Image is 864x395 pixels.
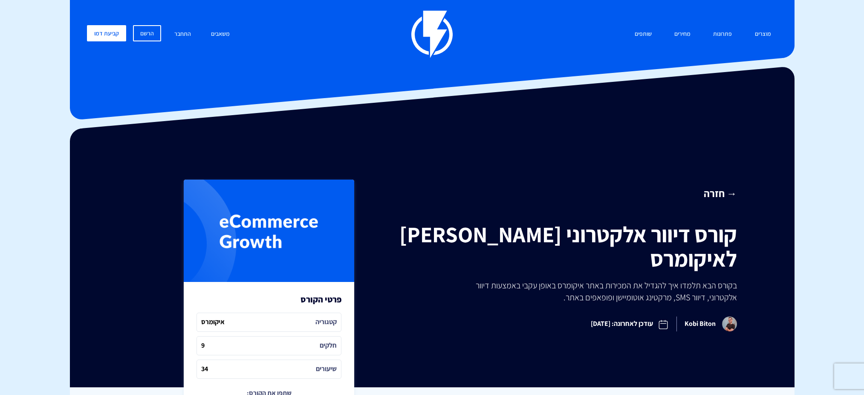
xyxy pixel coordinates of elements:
i: 9 [201,341,205,351]
a: → חזרה [387,186,737,200]
i: חלקים [320,341,337,351]
a: שותפים [628,25,658,44]
a: משאבים [205,25,236,44]
i: 34 [201,364,208,374]
a: התחבר [168,25,197,44]
i: שיעורים [316,364,337,374]
a: הרשם [133,25,161,41]
h1: קורס דיוור אלקטרוני [PERSON_NAME] לאיקומרס [387,222,737,271]
a: מחירים [668,25,697,44]
a: פתרונות [707,25,738,44]
h3: פרטי הקורס [301,295,341,304]
span: Kobi Biton [676,317,737,331]
a: מוצרים [748,25,777,44]
i: קטגוריה [315,317,337,327]
p: בקורס הבא תלמדו איך להגדיל את המכירות באתר איקומרס באופן עקבי באמצעות דיוור אלקטרוני, דיוור SMS, ... [457,279,737,303]
span: עודכן לאחרונה: [DATE] [583,312,676,336]
i: איקומרס [201,317,225,327]
a: קביעת דמו [87,25,126,41]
